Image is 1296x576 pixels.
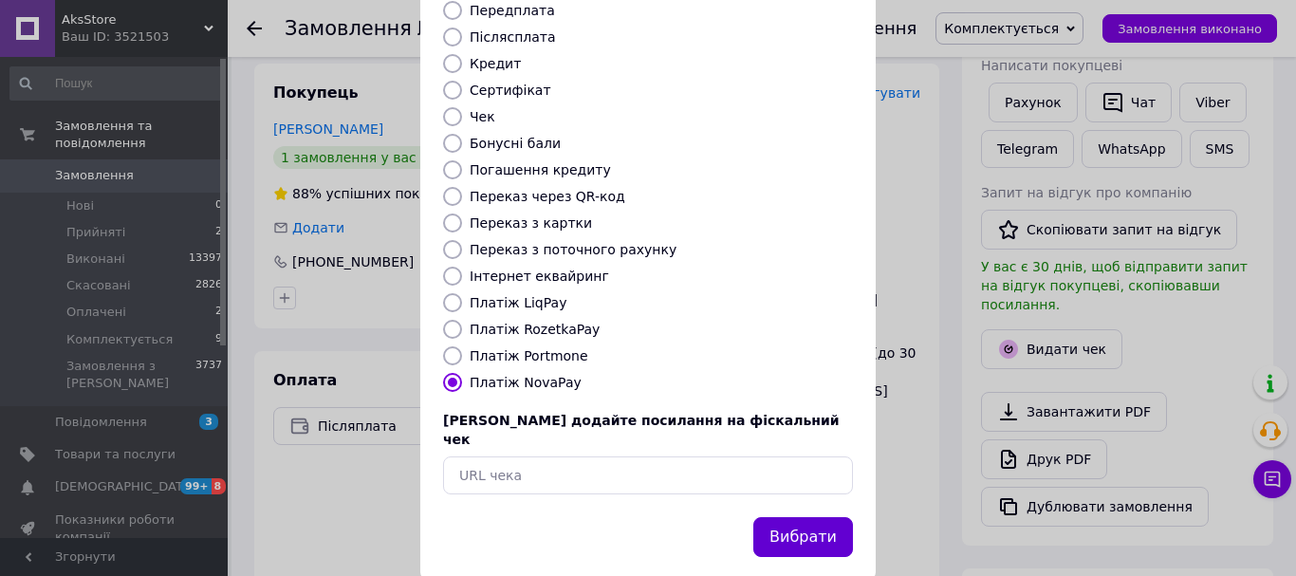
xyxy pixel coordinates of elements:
[470,348,588,363] label: Платіж Portmone
[470,3,555,18] label: Передплата
[470,215,592,231] label: Переказ з картки
[470,83,551,98] label: Сертифікат
[443,413,840,447] span: [PERSON_NAME] додайте посилання на фіскальний чек
[470,162,611,177] label: Погашення кредиту
[753,517,853,558] button: Вибрати
[470,109,495,124] label: Чек
[470,295,566,310] label: Платіж LiqPay
[470,56,521,71] label: Кредит
[443,456,853,494] input: URL чека
[470,29,556,45] label: Післясплата
[470,322,600,337] label: Платіж RozetkaPay
[470,136,561,151] label: Бонусні бали
[470,189,625,204] label: Переказ через QR-код
[470,242,676,257] label: Переказ з поточного рахунку
[470,375,582,390] label: Платіж NovaPay
[470,269,609,284] label: Інтернет еквайринг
